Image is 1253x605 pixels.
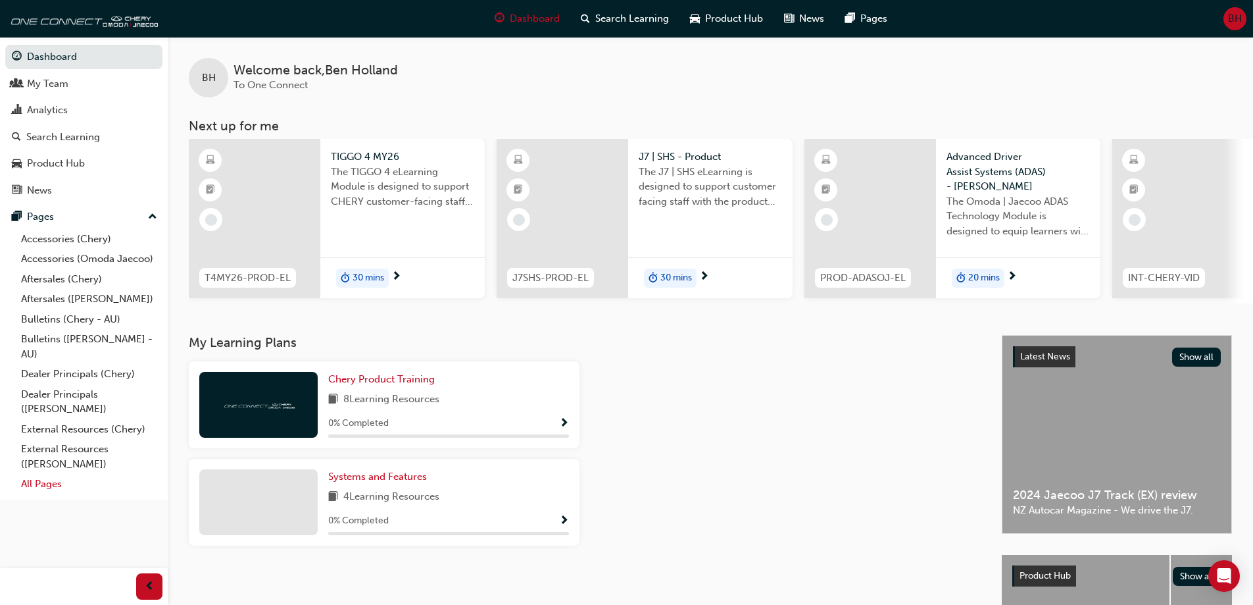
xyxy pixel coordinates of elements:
[1173,567,1222,586] button: Show all
[27,103,68,118] div: Analytics
[16,289,162,309] a: Aftersales ([PERSON_NAME])
[559,415,569,432] button: Show Progress
[353,271,384,286] span: 30 mins
[1013,503,1221,518] span: NZ Autocar Magazine - We drive the J7.
[5,151,162,176] a: Product Hub
[7,5,158,32] img: oneconnect
[1012,566,1221,587] a: Product HubShow all
[570,5,679,32] a: search-iconSearch Learning
[581,11,590,27] span: search-icon
[27,76,68,92] div: My Team
[510,11,560,26] span: Dashboard
[5,205,162,229] button: Pages
[27,156,85,171] div: Product Hub
[799,11,824,26] span: News
[804,139,1100,298] a: PROD-ADASOJ-ELAdvanced Driver Assist Systems (ADAS) - [PERSON_NAME]The Omoda | Jaecoo ADAS Techno...
[5,98,162,122] a: Analytics
[5,178,162,203] a: News
[343,489,439,506] span: 4 Learning Resources
[639,165,782,209] span: The J7 | SHS eLearning is designed to support customer facing staff with the product and sales in...
[331,149,474,165] span: TIGGO 4 MY26
[202,70,216,86] span: BH
[12,51,22,63] span: guage-icon
[495,11,504,27] span: guage-icon
[148,209,157,226] span: up-icon
[205,214,217,226] span: learningRecordVerb_NONE-icon
[26,130,100,145] div: Search Learning
[497,139,793,298] a: J7SHS-PROD-ELJ7 | SHS - ProductThe J7 | SHS eLearning is designed to support customer facing staf...
[968,271,1000,286] span: 20 mins
[12,185,22,197] span: news-icon
[16,384,162,419] a: Dealer Principals ([PERSON_NAME])
[331,165,474,209] span: The TIGGO 4 eLearning Module is designed to support CHERY customer-facing staff with the product ...
[514,182,523,199] span: booktick-icon
[1172,348,1221,367] button: Show all
[328,489,338,506] span: book-icon
[168,118,1253,134] h3: Next up for me
[1223,7,1246,30] button: BH
[822,182,831,199] span: booktick-icon
[16,419,162,440] a: External Resources (Chery)
[514,152,523,169] span: learningResourceType_ELEARNING-icon
[821,214,833,226] span: learningRecordVerb_NONE-icon
[1007,271,1017,283] span: next-icon
[660,271,692,286] span: 30 mins
[328,513,389,529] span: 0 % Completed
[1228,11,1242,26] span: BH
[12,211,22,223] span: pages-icon
[27,209,54,224] div: Pages
[1128,271,1200,286] span: INT-CHERY-VID
[341,270,350,287] span: duration-icon
[512,271,589,286] span: J7SHS-PROD-EL
[956,270,966,287] span: duration-icon
[679,5,774,32] a: car-iconProduct Hub
[328,392,338,408] span: book-icon
[484,5,570,32] a: guage-iconDashboard
[16,249,162,269] a: Accessories (Omoda Jaecoo)
[649,270,658,287] span: duration-icon
[206,182,215,199] span: booktick-icon
[16,364,162,384] a: Dealer Principals (Chery)
[5,42,162,205] button: DashboardMy TeamAnalyticsSearch LearningProduct HubNews
[1208,560,1240,592] div: Open Intercom Messenger
[1013,488,1221,503] span: 2024 Jaecoo J7 Track (EX) review
[206,152,215,169] span: learningResourceType_ELEARNING-icon
[328,471,427,483] span: Systems and Features
[559,513,569,529] button: Show Progress
[1002,335,1232,534] a: Latest NewsShow all2024 Jaecoo J7 Track (EX) reviewNZ Autocar Magazine - We drive the J7.
[946,149,1090,194] span: Advanced Driver Assist Systems (ADAS) - [PERSON_NAME]
[16,474,162,494] a: All Pages
[946,194,1090,239] span: The Omoda | Jaecoo ADAS Technology Module is designed to equip learners with essential knowledge ...
[12,132,21,144] span: search-icon
[1129,214,1141,226] span: learningRecordVerb_NONE-icon
[1020,570,1071,581] span: Product Hub
[5,125,162,149] a: Search Learning
[391,271,401,283] span: next-icon
[16,229,162,250] a: Accessories (Chery)
[343,392,439,408] span: 8 Learning Resources
[16,439,162,474] a: External Resources ([PERSON_NAME])
[328,469,432,485] a: Systems and Features
[145,579,155,595] span: prev-icon
[5,72,162,96] a: My Team
[1020,351,1070,362] span: Latest News
[559,515,569,527] span: Show Progress
[845,11,855,27] span: pages-icon
[860,11,887,26] span: Pages
[822,152,831,169] span: learningResourceType_ELEARNING-icon
[328,416,389,431] span: 0 % Completed
[5,45,162,69] a: Dashboard
[189,139,485,298] a: T4MY26-PROD-ELTIGGO 4 MY26The TIGGO 4 eLearning Module is designed to support CHERY customer-faci...
[784,11,794,27] span: news-icon
[189,335,981,350] h3: My Learning Plans
[595,11,669,26] span: Search Learning
[233,63,398,78] span: Welcome back , Ben Holland
[559,418,569,430] span: Show Progress
[774,5,835,32] a: news-iconNews
[639,149,782,165] span: J7 | SHS - Product
[205,271,291,286] span: T4MY26-PROD-EL
[1129,152,1139,169] span: learningResourceType_ELEARNING-icon
[820,271,906,286] span: PROD-ADASOJ-EL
